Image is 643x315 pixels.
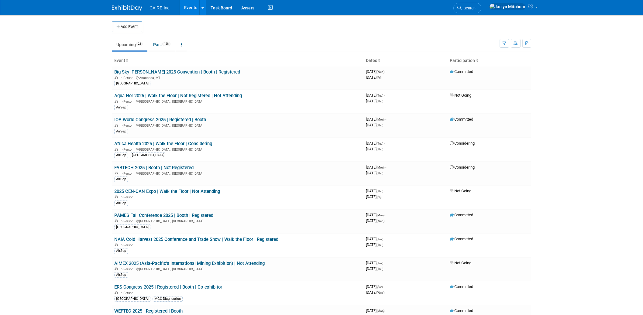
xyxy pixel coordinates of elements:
[120,291,135,295] span: In-Person
[115,243,118,246] img: In-Person Event
[114,284,222,290] a: ERS Congress 2025 | Registered | Booth | Co-exhibitor
[366,218,384,223] span: [DATE]
[475,58,478,63] a: Sort by Participation Type
[120,219,135,223] span: In-Person
[450,308,473,313] span: Committed
[114,237,278,242] a: NAIA Cold Harvest 2025 Conference and Trade Show | Walk the Floor | Registered
[377,76,381,79] span: (Fri)
[114,129,128,134] div: AirSep
[162,42,170,46] span: 128
[115,148,118,151] img: In-Person Event
[377,148,383,151] span: (Thu)
[114,296,150,302] div: [GEOGRAPHIC_DATA]
[377,70,384,74] span: (Wed)
[450,93,471,98] span: Not Going
[377,267,383,271] span: (Thu)
[366,261,385,265] span: [DATE]
[366,147,383,151] span: [DATE]
[120,148,135,152] span: In-Person
[114,213,213,218] a: PAMES Fall Conference 2025 | Booth | Registered
[366,117,386,122] span: [DATE]
[489,3,525,10] img: Jaclyn Mitchum
[366,237,385,241] span: [DATE]
[366,284,384,289] span: [DATE]
[384,261,385,265] span: -
[114,165,194,170] a: FABTECH 2025 | Booth | Not Registered
[366,69,386,74] span: [DATE]
[114,81,150,86] div: [GEOGRAPHIC_DATA]
[366,75,381,80] span: [DATE]
[377,214,384,217] span: (Mon)
[112,56,363,66] th: Event
[114,105,128,110] div: AirSep
[377,243,383,247] span: (Thu)
[153,296,183,302] div: MGC Diagnostics
[114,75,361,80] div: Anaconda, MT
[114,123,361,128] div: [GEOGRAPHIC_DATA], [GEOGRAPHIC_DATA]
[114,266,361,271] div: [GEOGRAPHIC_DATA], [GEOGRAPHIC_DATA]
[115,195,118,198] img: In-Person Event
[130,152,166,158] div: [GEOGRAPHIC_DATA]
[366,290,384,295] span: [DATE]
[120,195,135,199] span: In-Person
[377,166,384,169] span: (Mon)
[384,189,385,193] span: -
[125,58,128,63] a: Sort by Event Name
[366,165,386,169] span: [DATE]
[115,124,118,127] img: In-Person Event
[377,219,384,223] span: (Wed)
[114,147,361,152] div: [GEOGRAPHIC_DATA], [GEOGRAPHIC_DATA]
[363,56,447,66] th: Dates
[114,69,240,75] a: Big Sky [PERSON_NAME] 2025 Convention | Booth | Registered
[450,213,473,217] span: Committed
[450,261,471,265] span: Not Going
[450,69,473,74] span: Committed
[366,189,385,193] span: [DATE]
[114,171,361,176] div: [GEOGRAPHIC_DATA], [GEOGRAPHIC_DATA]
[377,285,383,289] span: (Sat)
[384,141,385,146] span: -
[114,93,242,98] a: Aqua Nor 2025 | Walk the Floor | Not Registered | Not Attending
[114,99,361,104] div: [GEOGRAPHIC_DATA], [GEOGRAPHIC_DATA]
[377,172,383,175] span: (Thu)
[114,176,128,182] div: AirSep
[366,308,386,313] span: [DATE]
[366,266,383,271] span: [DATE]
[450,117,473,122] span: Committed
[115,267,118,270] img: In-Person Event
[114,248,128,254] div: AirSep
[112,5,142,11] img: ExhibitDay
[377,190,383,193] span: (Thu)
[450,165,475,169] span: Considering
[450,284,473,289] span: Committed
[114,224,150,230] div: [GEOGRAPHIC_DATA]
[377,58,380,63] a: Sort by Start Date
[120,243,135,247] span: In-Person
[120,267,135,271] span: In-Person
[149,39,175,50] a: Past128
[114,200,128,206] div: AirSep
[453,3,481,13] a: Search
[120,124,135,128] span: In-Person
[114,189,220,194] a: 2025 CEN-CAN Expo | Walk the Floor | Not Attending
[450,141,475,146] span: Considering
[377,94,383,97] span: (Tue)
[114,218,361,223] div: [GEOGRAPHIC_DATA], [GEOGRAPHIC_DATA]
[120,172,135,176] span: In-Person
[377,262,383,265] span: (Tue)
[383,284,384,289] span: -
[115,219,118,222] img: In-Person Event
[384,237,385,241] span: -
[377,142,383,145] span: (Tue)
[114,308,183,314] a: WEFTEC 2025 | Registered | Booth
[462,6,476,10] span: Search
[112,21,142,32] button: Add Event
[150,5,170,10] span: CAIRE Inc.
[115,291,118,294] img: In-Person Event
[366,213,386,217] span: [DATE]
[115,76,118,79] img: In-Person Event
[114,152,128,158] div: AirSep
